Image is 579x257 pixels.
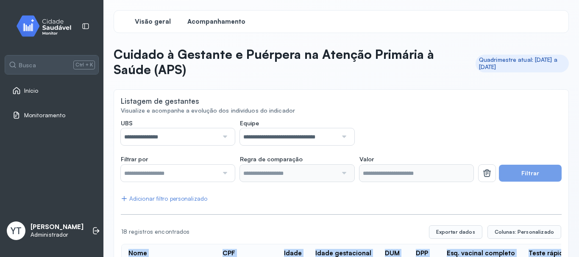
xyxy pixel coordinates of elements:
[121,119,133,127] span: UBS
[114,47,469,77] p: Cuidado à Gestante e Puérpera na Atenção Primária à Saúde (APS)
[12,111,91,119] a: Monitoramento
[240,119,259,127] span: Equipe
[187,18,245,26] span: Acompanhamento
[429,225,482,239] button: Exportar dados
[135,18,171,26] span: Visão geral
[24,112,65,119] span: Monitoramento
[19,61,36,69] span: Busca
[31,223,84,231] p: [PERSON_NAME]
[12,86,91,95] a: Início
[499,165,562,182] button: Filtrar
[121,228,422,235] div: 18 registros encontrados
[9,14,85,39] img: monitor.svg
[240,155,303,163] span: Regra de comparação
[121,155,148,163] span: Filtrar por
[24,87,39,94] span: Início
[479,56,565,71] div: Quadrimestre atual: [DATE] a [DATE]
[495,229,554,235] span: Colunas: Personalizado
[121,195,207,202] div: Adicionar filtro personalizado
[487,225,561,239] button: Colunas: Personalizado
[121,97,199,105] div: Listagem de gestantes
[121,107,562,114] div: Visualize e acompanhe a evolução dos indivíduos do indicador
[73,61,95,69] span: Ctrl + K
[11,225,22,236] span: YT
[359,155,374,163] span: Valor
[31,231,84,238] p: Administrador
